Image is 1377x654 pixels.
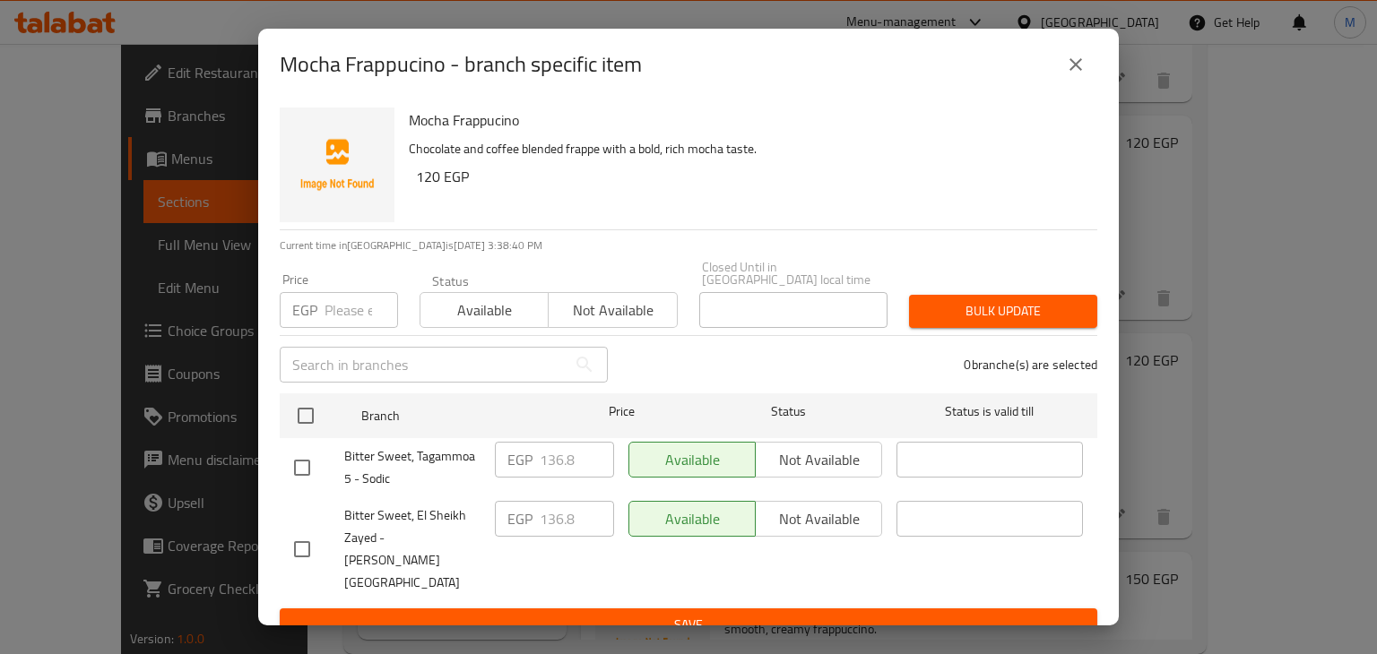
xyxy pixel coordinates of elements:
[540,501,614,537] input: Please enter price
[409,108,1083,133] h6: Mocha Frappucino
[361,405,548,427] span: Branch
[280,237,1097,254] p: Current time in [GEOGRAPHIC_DATA] is [DATE] 3:38:40 PM
[409,138,1083,160] p: Chocolate and coffee blended frappe with a bold, rich mocha taste.
[507,508,533,529] p: EGP
[416,164,1083,189] h6: 120 EGP
[280,50,642,79] h2: Mocha Frappucino - branch specific item
[325,292,398,328] input: Please enter price
[344,445,481,490] span: Bitter Sweet, Tagammoa 5 - Sodic
[548,292,677,328] button: Not available
[562,400,681,423] span: Price
[507,449,533,470] p: EGP
[909,295,1097,328] button: Bulk update
[294,614,1083,636] span: Save
[420,292,549,328] button: Available
[280,108,394,222] img: Mocha Frappucino
[696,400,882,423] span: Status
[280,347,567,383] input: Search in branches
[1054,43,1097,86] button: close
[896,400,1083,423] span: Status is valid till
[556,297,670,323] span: Not available
[964,356,1097,374] p: 0 branche(s) are selected
[344,504,481,594] span: Bitter Sweet, El Sheikh Zayed - [PERSON_NAME][GEOGRAPHIC_DATA]
[428,297,541,323] span: Available
[280,608,1097,641] button: Save
[540,442,614,478] input: Please enter price
[923,300,1083,323] span: Bulk update
[292,299,317,321] p: EGP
